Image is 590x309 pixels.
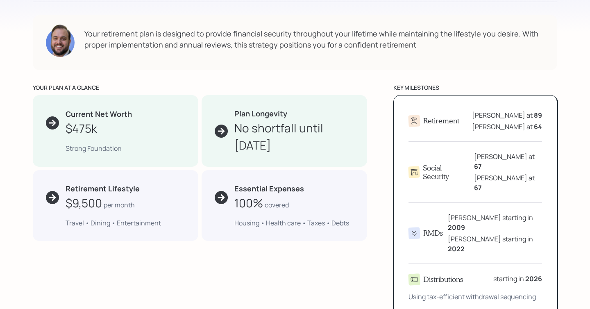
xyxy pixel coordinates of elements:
[234,218,354,228] div: Housing • Health care • Taxes • Debts
[33,83,367,92] div: your plan at a glance
[66,194,102,211] div: $9,500
[66,143,185,153] div: Strong Foundation
[448,234,542,254] div: [PERSON_NAME] starting in
[534,111,542,120] b: 89
[66,120,97,137] div: $475k
[448,244,465,253] b: 2022
[234,184,304,193] b: Essential Expenses
[84,28,544,50] div: Your retirement plan is designed to provide financial security throughout your lifetime while mai...
[474,152,542,171] div: [PERSON_NAME] at
[525,274,542,283] b: 2026
[423,229,443,238] h4: RMDs
[474,162,482,171] b: 67
[472,122,542,132] div: [PERSON_NAME] at
[46,24,75,57] img: james-distasi-headshot.png
[423,164,469,181] h4: Social Security
[66,218,185,228] div: Travel • Dining • Entertainment
[393,83,557,92] div: key milestones
[234,109,287,118] b: Plan Longevity
[448,223,465,232] b: 2009
[474,183,482,192] b: 67
[423,275,463,284] h4: Distributions
[493,274,542,284] div: starting in
[66,109,132,119] b: Current Net Worth
[408,292,542,302] div: Using tax-efficient withdrawal sequencing
[472,110,542,120] div: [PERSON_NAME] at
[104,200,135,210] div: per month
[66,184,140,193] b: Retirement Lifestyle
[474,173,542,193] div: [PERSON_NAME] at
[448,213,542,232] div: [PERSON_NAME] starting in
[234,194,263,211] div: 100%
[265,200,289,210] div: covered
[423,116,459,125] h4: Retirement
[234,119,354,154] div: No shortfall until [DATE]
[534,122,542,131] b: 64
